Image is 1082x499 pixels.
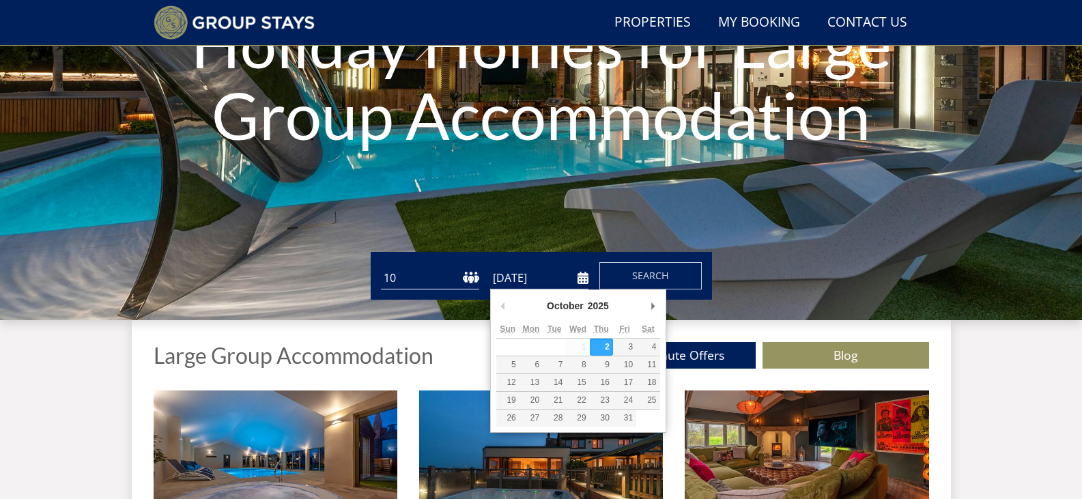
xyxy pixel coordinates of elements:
[543,410,566,427] button: 28
[490,267,588,289] input: Arrival Date
[154,343,433,367] h1: Large Group Accommodation
[613,374,636,391] button: 17
[599,262,702,289] button: Search
[566,410,589,427] button: 29
[590,392,613,409] button: 23
[590,356,613,373] button: 9
[636,356,659,373] button: 11
[613,356,636,373] button: 10
[646,296,660,316] button: Next Month
[496,356,519,373] button: 5
[566,356,589,373] button: 8
[519,392,543,409] button: 20
[547,324,561,334] abbr: Tuesday
[763,342,929,369] a: Blog
[632,269,669,282] span: Search
[500,324,515,334] abbr: Sunday
[636,374,659,391] button: 18
[543,374,566,391] button: 14
[613,392,636,409] button: 24
[496,296,510,316] button: Previous Month
[713,8,806,38] a: My Booking
[154,5,315,40] img: Group Stays
[636,339,659,356] button: 4
[519,374,543,391] button: 13
[619,324,629,334] abbr: Friday
[586,296,611,316] div: 2025
[590,374,613,391] button: 16
[496,374,519,391] button: 12
[496,392,519,409] button: 19
[589,342,756,369] a: Last Minute Offers
[609,8,696,38] a: Properties
[590,339,613,356] button: 2
[519,356,543,373] button: 6
[566,392,589,409] button: 22
[566,374,589,391] button: 15
[519,410,543,427] button: 27
[613,339,636,356] button: 3
[496,410,519,427] button: 26
[642,324,655,334] abbr: Saturday
[822,8,913,38] a: Contact Us
[543,356,566,373] button: 7
[543,392,566,409] button: 21
[569,324,586,334] abbr: Wednesday
[594,324,609,334] abbr: Thursday
[545,296,586,316] div: October
[523,324,540,334] abbr: Monday
[590,410,613,427] button: 30
[636,392,659,409] button: 25
[613,410,636,427] button: 31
